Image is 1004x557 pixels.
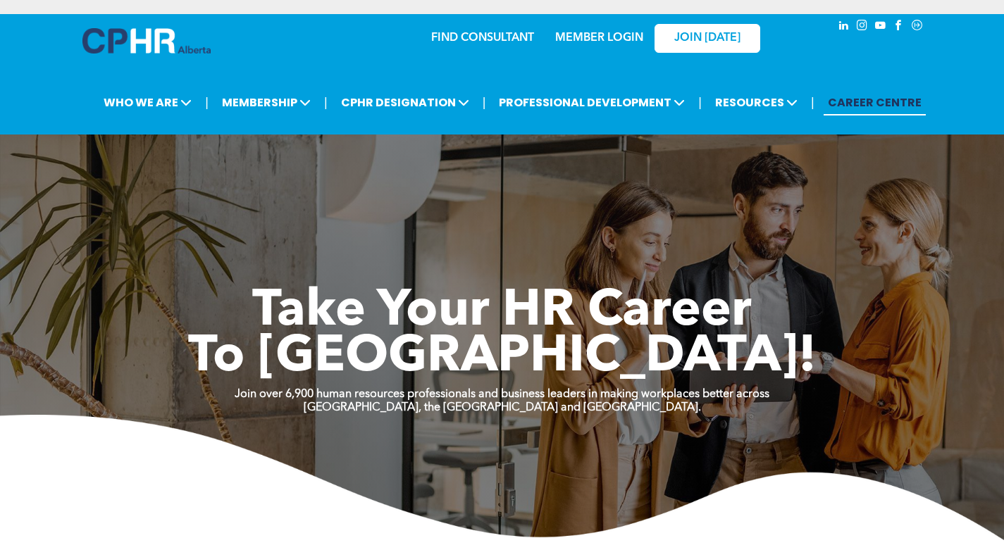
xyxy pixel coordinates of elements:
[811,88,814,117] li: |
[252,287,752,337] span: Take Your HR Career
[324,88,328,117] li: |
[235,389,769,400] strong: Join over 6,900 human resources professionals and business leaders in making workplaces better ac...
[698,88,702,117] li: |
[855,18,870,37] a: instagram
[836,18,852,37] a: linkedin
[555,32,643,44] a: MEMBER LOGIN
[304,402,701,413] strong: [GEOGRAPHIC_DATA], the [GEOGRAPHIC_DATA] and [GEOGRAPHIC_DATA].
[483,88,486,117] li: |
[99,89,196,115] span: WHO WE ARE
[910,18,925,37] a: Social network
[218,89,315,115] span: MEMBERSHIP
[337,89,473,115] span: CPHR DESIGNATION
[431,32,534,44] a: FIND CONSULTANT
[188,332,817,383] span: To [GEOGRAPHIC_DATA]!
[495,89,689,115] span: PROFESSIONAL DEVELOPMENT
[891,18,907,37] a: facebook
[824,89,926,115] a: CAREER CENTRE
[82,28,211,54] img: A blue and white logo for cp alberta
[674,32,740,45] span: JOIN [DATE]
[205,88,209,117] li: |
[655,24,760,53] a: JOIN [DATE]
[873,18,888,37] a: youtube
[711,89,802,115] span: RESOURCES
